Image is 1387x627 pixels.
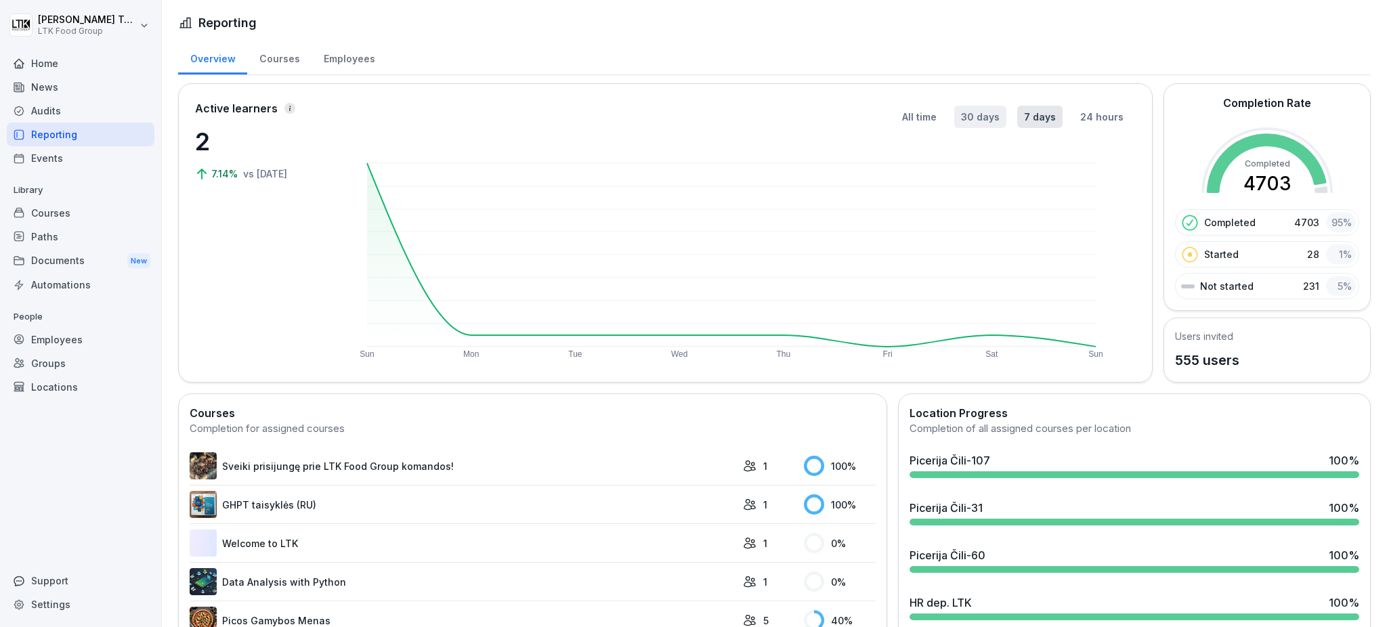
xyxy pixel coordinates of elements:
[190,452,736,479] a: Sveiki prisijungę prie LTK Food Group komandos!
[1326,213,1356,232] div: 95 %
[1329,547,1359,563] div: 100 %
[763,536,767,550] p: 1
[1329,452,1359,469] div: 100 %
[904,589,1365,626] a: HR dep. LTK100%
[7,225,154,248] a: Paths
[7,351,154,375] a: Groups
[243,167,287,181] p: vs [DATE]
[1223,95,1311,111] h2: Completion Rate
[910,547,985,563] div: Picerija Čili-60
[190,491,736,518] a: GHPT taisyklės (RU)
[7,146,154,170] a: Events
[1204,247,1239,261] p: Started
[190,405,876,421] h2: Courses
[1175,329,1239,343] h5: Users invited
[178,40,247,74] a: Overview
[954,106,1006,128] button: 30 days
[195,100,278,116] p: Active learners
[190,568,217,595] img: xtx28cxvgljyk11oo05wwas2.png
[7,75,154,99] a: News
[7,179,154,201] p: Library
[38,14,137,26] p: [PERSON_NAME] Tumašiene
[777,350,791,360] text: Thu
[1017,106,1063,128] button: 7 days
[1204,215,1256,230] p: Completed
[910,452,990,469] div: Picerija Čili-107
[804,494,876,515] div: 100 %
[7,123,154,146] a: Reporting
[986,350,999,360] text: Sat
[7,375,154,399] a: Locations
[763,459,767,473] p: 1
[904,542,1365,578] a: Picerija Čili-60100%
[7,248,154,274] a: DocumentsNew
[910,500,983,516] div: Picerija Čili-31
[910,405,1359,421] h2: Location Progress
[247,40,312,74] a: Courses
[7,201,154,225] a: Courses
[904,494,1365,531] a: Picerija Čili-31100%
[804,571,876,592] div: 0 %
[1294,215,1319,230] p: 4703
[568,350,582,360] text: Tue
[763,498,767,512] p: 1
[463,350,479,360] text: Mon
[38,26,137,36] p: LTK Food Group
[190,452,217,479] img: ji3ct7azioenbp0v93kl295p.png
[7,306,154,328] p: People
[198,14,257,32] h1: Reporting
[910,594,972,611] div: HR dep. LTK
[7,51,154,75] a: Home
[1089,350,1103,360] text: Sun
[360,350,374,360] text: Sun
[1073,106,1130,128] button: 24 hours
[127,253,150,269] div: New
[7,99,154,123] a: Audits
[190,568,736,595] a: Data Analysis with Python
[211,167,240,181] p: 7.14%
[804,533,876,553] div: 0 %
[7,328,154,351] a: Employees
[1303,279,1319,293] p: 231
[7,592,154,616] a: Settings
[1175,350,1239,370] p: 555 users
[1329,594,1359,611] div: 100 %
[804,456,876,476] div: 100 %
[7,569,154,592] div: Support
[1307,247,1319,261] p: 28
[190,529,736,557] a: Welcome to LTK
[763,575,767,589] p: 1
[1200,279,1254,293] p: Not started
[190,421,876,437] div: Completion for assigned courses
[910,421,1359,437] div: Completion of all assigned courses per location
[7,273,154,297] a: Automations
[1326,276,1356,296] div: 5 %
[895,106,943,128] button: All time
[1326,244,1356,264] div: 1 %
[671,350,687,360] text: Wed
[883,350,893,360] text: Fri
[190,491,217,518] img: euosojz48tm5ah4i9a3x0j4d.png
[904,447,1365,483] a: Picerija Čili-107100%
[7,248,154,274] div: Documents
[312,40,387,74] a: Employees
[195,123,330,160] p: 2
[1329,500,1359,516] div: 100 %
